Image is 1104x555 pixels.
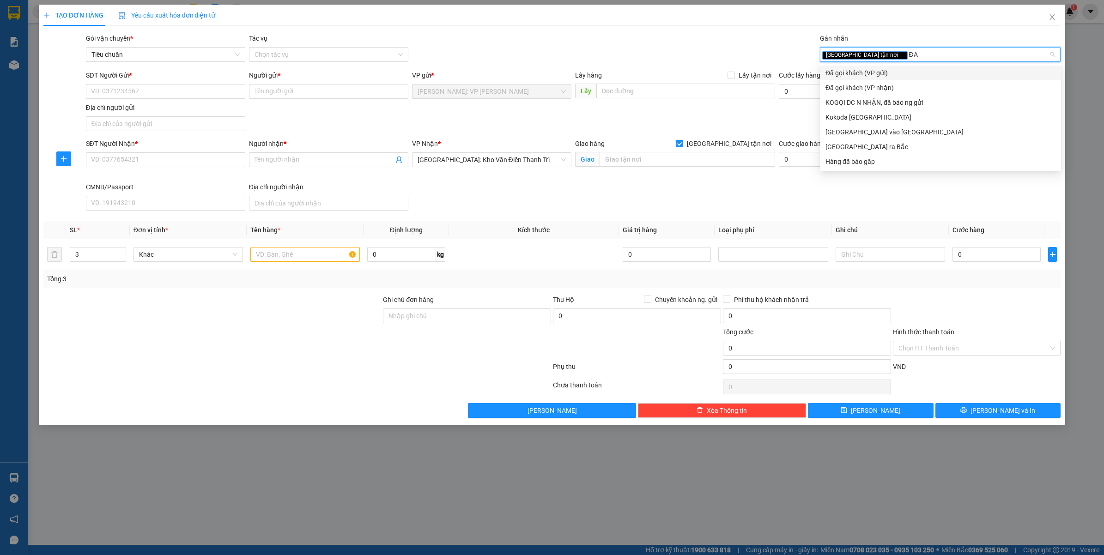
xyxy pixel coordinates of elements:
[86,35,133,42] span: Gói vận chuyển
[86,70,245,80] div: SĐT Người Gửi
[779,84,898,99] input: Cước lấy hàng
[623,226,657,234] span: Giá trị hàng
[825,127,1055,137] div: [GEOGRAPHIC_DATA] vào [GEOGRAPHIC_DATA]
[952,226,984,234] span: Cước hàng
[1048,247,1057,262] button: plus
[249,35,267,42] label: Tác vụ
[715,221,831,239] th: Loại phụ phí
[779,72,820,79] label: Cước lấy hàng
[820,110,1061,125] div: Kokoda Phú Quốc
[820,125,1061,139] div: Đà Nẵng vào Nam
[56,151,71,166] button: plus
[575,84,596,98] span: Lấy
[418,153,566,167] span: Hà Nội: Kho Văn Điển Thanh Trì
[43,12,103,19] span: TẠO ĐƠN HÀNG
[779,140,825,147] label: Cước giao hàng
[47,274,426,284] div: Tổng: 3
[935,403,1061,418] button: printer[PERSON_NAME] và In
[528,405,577,416] span: [PERSON_NAME]
[139,247,237,261] span: Khác
[735,70,775,80] span: Lấy tận nơi
[4,31,70,48] span: [PHONE_NUMBER]
[825,157,1055,167] div: Hàng đã báo gấp
[43,12,50,18] span: plus
[249,70,408,80] div: Người gửi
[575,72,602,79] span: Lấy hàng
[553,296,574,303] span: Thu Hộ
[552,380,722,396] div: Chưa thanh toán
[832,221,949,239] th: Ghi chú
[383,296,434,303] label: Ghi chú đơn hàng
[575,140,605,147] span: Giao hàng
[820,80,1061,95] div: Đã gọi khách (VP nhận)
[971,405,1035,416] span: [PERSON_NAME] và In
[820,154,1061,169] div: Hàng đã báo gấp
[825,68,1055,78] div: Đã gọi khách (VP gửi)
[723,328,753,336] span: Tổng cước
[249,182,408,192] div: Địa chỉ người nhận
[820,95,1061,110] div: KOGỌI DC N NHẬN, đã báo ng gửi
[651,295,721,305] span: Chuyển khoản ng. gửi
[683,139,775,149] span: [GEOGRAPHIC_DATA] tận nơi
[62,18,190,28] span: Ngày in phiếu: 12:47 ngày
[118,12,216,19] span: Yêu cầu xuất hóa đơn điện tử
[133,226,168,234] span: Đơn vị tính
[836,247,945,262] input: Ghi Chú
[552,362,722,378] div: Phụ thu
[820,139,1061,154] div: Đà Nẵng ra Bắc
[1049,13,1056,21] span: close
[638,403,806,418] button: deleteXóa Thông tin
[395,156,403,163] span: user-add
[909,49,920,60] input: Gán nhãn
[808,403,934,418] button: save[PERSON_NAME]
[575,152,600,167] span: Giao
[86,116,245,131] input: Địa chỉ của người gửi
[86,103,245,113] div: Địa chỉ người gửi
[4,56,140,68] span: Mã đơn: VPBT1210250009
[600,152,775,167] input: Giao tận nơi
[57,155,71,163] span: plus
[65,4,187,17] strong: PHIẾU DÁN LÊN HÀNG
[1049,251,1056,258] span: plus
[825,142,1055,152] div: [GEOGRAPHIC_DATA] ra Bắc
[436,247,445,262] span: kg
[893,363,906,370] span: VND
[851,405,900,416] span: [PERSON_NAME]
[250,247,360,262] input: VD: Bàn, Ghế
[118,12,126,19] img: icon
[73,31,184,48] span: CÔNG TY TNHH CHUYỂN PHÁT NHANH BẢO AN
[697,407,703,414] span: delete
[960,407,967,414] span: printer
[86,139,245,149] div: SĐT Người Nhận
[418,84,566,98] span: Hồ Chí Minh: VP Bình Thạnh
[825,97,1055,108] div: KOGỌI DC N NHẬN, đã báo ng gửi
[596,84,775,98] input: Dọc đường
[899,53,904,57] span: close
[518,226,550,234] span: Kích thước
[47,247,62,262] button: delete
[412,140,438,147] span: VP Nhận
[825,83,1055,93] div: Đã gọi khách (VP nhận)
[468,403,636,418] button: [PERSON_NAME]
[820,35,848,42] label: Gán nhãn
[250,226,280,234] span: Tên hàng
[383,308,551,323] input: Ghi chú đơn hàng
[730,295,813,305] span: Phí thu hộ khách nhận trả
[623,247,711,262] input: 0
[841,407,847,414] span: save
[707,405,747,416] span: Xóa Thông tin
[893,328,954,336] label: Hình thức thanh toán
[390,226,423,234] span: Định lượng
[249,196,408,211] input: Địa chỉ của người nhận
[822,51,908,60] span: [GEOGRAPHIC_DATA] tận nơi
[825,112,1055,122] div: Kokoda [GEOGRAPHIC_DATA]
[86,182,245,192] div: CMND/Passport
[91,48,240,61] span: Tiêu chuẩn
[25,31,49,39] strong: CSKH:
[249,139,408,149] div: Người nhận
[70,226,77,234] span: SL
[779,152,880,167] input: Cước giao hàng
[1039,5,1065,30] button: Close
[820,66,1061,80] div: Đã gọi khách (VP gửi)
[412,70,571,80] div: VP gửi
